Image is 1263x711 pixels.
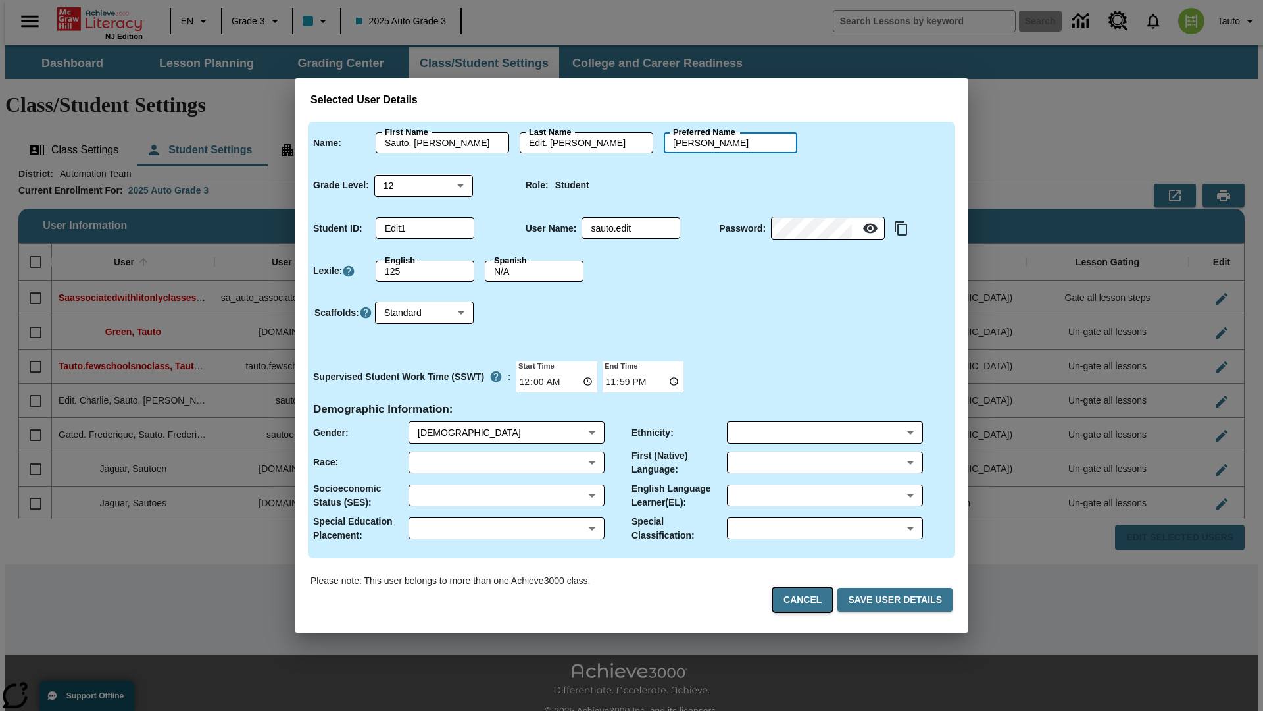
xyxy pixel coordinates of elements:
button: Supervised Student Work Time is the timeframe when students can take LevelSet and when lessons ar... [484,365,508,388]
p: Role : [526,178,549,192]
p: Lexile : [313,264,342,278]
p: Student [555,178,589,192]
label: First Name [385,126,428,138]
p: Grade Level : [313,178,369,192]
p: Student ID : [313,222,362,236]
label: Spanish [494,255,527,267]
div: Male [418,426,583,439]
label: English [385,255,415,267]
p: Race : [313,456,338,469]
p: Special Classification : [631,515,727,542]
div: 12 [374,174,473,196]
button: Save User Details [837,588,953,612]
p: First (Native) Language : [631,449,727,477]
p: Scaffolds : [314,306,359,320]
p: English Language Learner(EL) : [631,482,727,510]
a: Click here to know more about Lexiles, Will open in new tab [342,265,355,278]
div: Standard [375,302,474,324]
p: Supervised Student Work Time (SSWT) [313,370,484,384]
button: Copy text to clipboard [890,217,912,240]
div: Password [771,218,885,240]
p: Please note: This user belongs to more than one Achieve3000 class. [310,574,590,588]
p: Special Education Placement : [313,515,409,542]
button: Cancel [773,588,832,612]
p: Gender : [313,426,349,440]
label: End Time [603,360,637,371]
div: Scaffolds [375,302,474,324]
h3: Selected User Details [310,94,953,107]
p: User Name : [526,222,577,236]
p: Name : [313,136,341,150]
div: User Name [582,218,680,239]
label: Preferred Name [673,126,735,138]
label: Last Name [529,126,571,138]
div: : [313,365,511,388]
button: Click here to know more about Scaffolds [359,306,372,320]
div: Grade Level [374,174,473,196]
p: Socioeconomic Status (SES) : [313,482,409,510]
div: Student ID [376,218,474,239]
label: Start Time [516,360,555,371]
p: Ethnicity : [631,426,674,440]
p: Password : [719,222,766,236]
h4: Demographic Information : [313,403,453,417]
button: Reveal Password [857,215,883,242]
